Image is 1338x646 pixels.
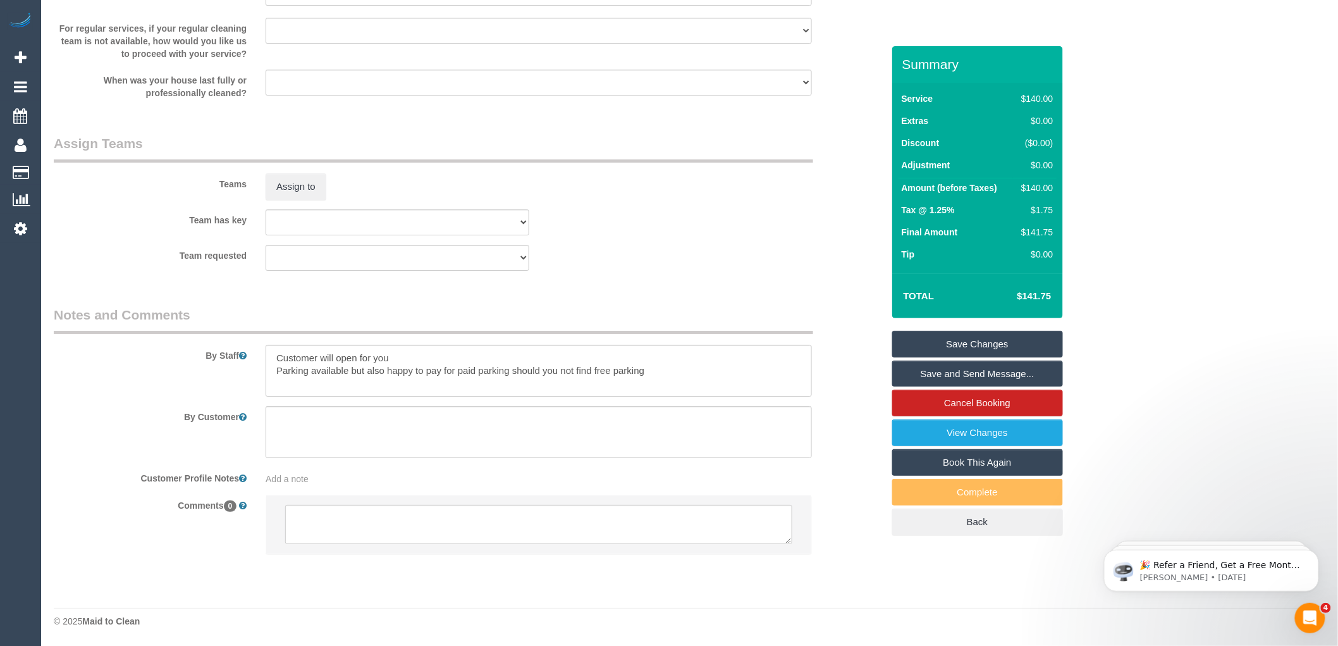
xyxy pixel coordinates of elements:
[54,615,1325,628] div: © 2025
[892,509,1063,535] a: Back
[44,345,256,362] label: By Staff
[54,134,813,163] legend: Assign Teams
[44,406,256,423] label: By Customer
[892,419,1063,446] a: View Changes
[1016,226,1053,239] div: $141.75
[902,92,933,105] label: Service
[902,137,940,149] label: Discount
[8,13,33,30] img: Automaid Logo
[266,173,326,200] button: Assign to
[902,182,997,194] label: Amount (before Taxes)
[1016,248,1053,261] div: $0.00
[1295,603,1325,633] iframe: Intercom live chat
[979,291,1051,302] h4: $141.75
[82,616,140,626] strong: Maid to Clean
[44,245,256,262] label: Team requested
[902,204,955,216] label: Tax @ 1.25%
[44,18,256,60] label: For regular services, if your regular cleaning team is not available, how would you like us to pr...
[892,390,1063,416] a: Cancel Booking
[902,57,1057,71] h3: Summary
[1016,204,1053,216] div: $1.75
[1016,159,1053,171] div: $0.00
[892,331,1063,357] a: Save Changes
[1085,523,1338,612] iframe: Intercom notifications message
[902,248,915,261] label: Tip
[1321,603,1331,613] span: 4
[902,226,958,239] label: Final Amount
[1016,182,1053,194] div: $140.00
[1016,137,1053,149] div: ($0.00)
[266,474,309,484] span: Add a note
[902,115,929,127] label: Extras
[902,159,950,171] label: Adjustment
[224,500,237,512] span: 0
[904,290,935,301] strong: Total
[44,495,256,512] label: Comments
[44,209,256,227] label: Team has key
[44,173,256,190] label: Teams
[44,468,256,485] label: Customer Profile Notes
[1016,92,1053,105] div: $140.00
[892,361,1063,387] a: Save and Send Message...
[892,449,1063,476] a: Book This Again
[44,70,256,99] label: When was your house last fully or professionally cleaned?
[1016,115,1053,127] div: $0.00
[54,306,813,334] legend: Notes and Comments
